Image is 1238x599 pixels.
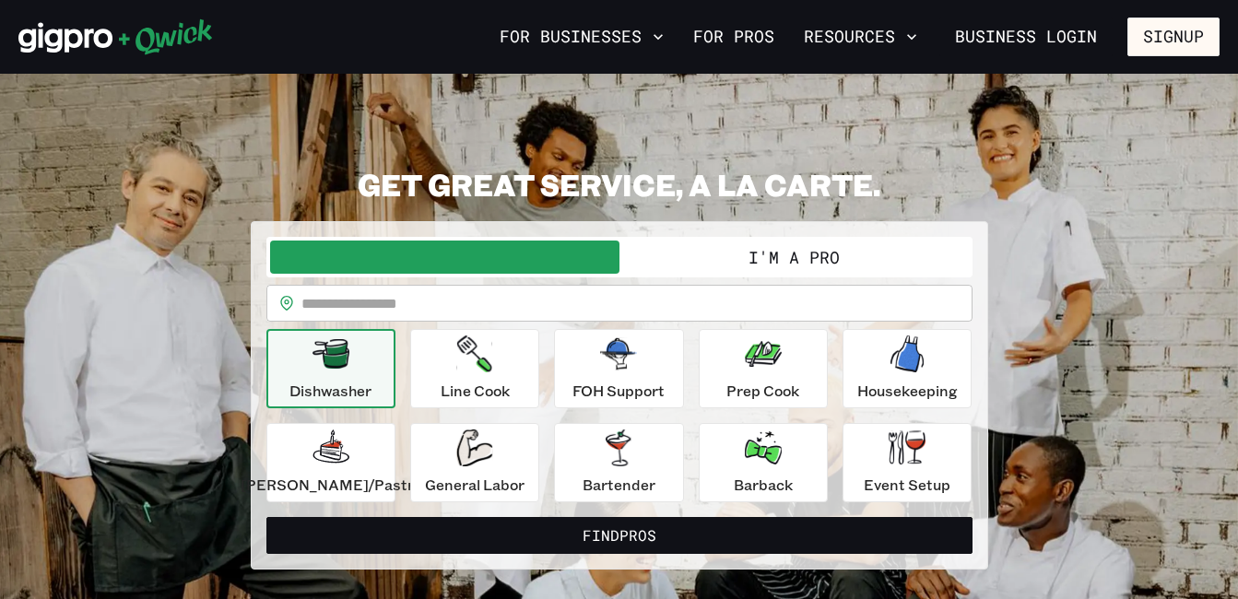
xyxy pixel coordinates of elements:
p: Bartender [583,474,655,496]
button: FindPros [266,517,973,554]
p: FOH Support [572,380,665,402]
button: [PERSON_NAME]/Pastry [266,423,395,502]
p: Event Setup [864,474,950,496]
button: I'm a Business [270,241,619,274]
p: Housekeeping [857,380,958,402]
p: Dishwasher [289,380,371,402]
p: Line Cook [441,380,510,402]
button: Signup [1127,18,1220,56]
p: [PERSON_NAME]/Pastry [241,474,421,496]
button: General Labor [410,423,539,502]
button: I'm a Pro [619,241,969,274]
button: Prep Cook [699,329,828,408]
button: FOH Support [554,329,683,408]
p: General Labor [425,474,525,496]
button: Barback [699,423,828,502]
button: Line Cook [410,329,539,408]
h2: GET GREAT SERVICE, A LA CARTE. [251,166,988,203]
button: Resources [796,21,925,53]
button: Dishwasher [266,329,395,408]
button: Event Setup [843,423,972,502]
button: Bartender [554,423,683,502]
button: For Businesses [492,21,671,53]
a: For Pros [686,21,782,53]
button: Housekeeping [843,329,972,408]
a: Business Login [939,18,1113,56]
p: Barback [734,474,793,496]
p: Prep Cook [726,380,799,402]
